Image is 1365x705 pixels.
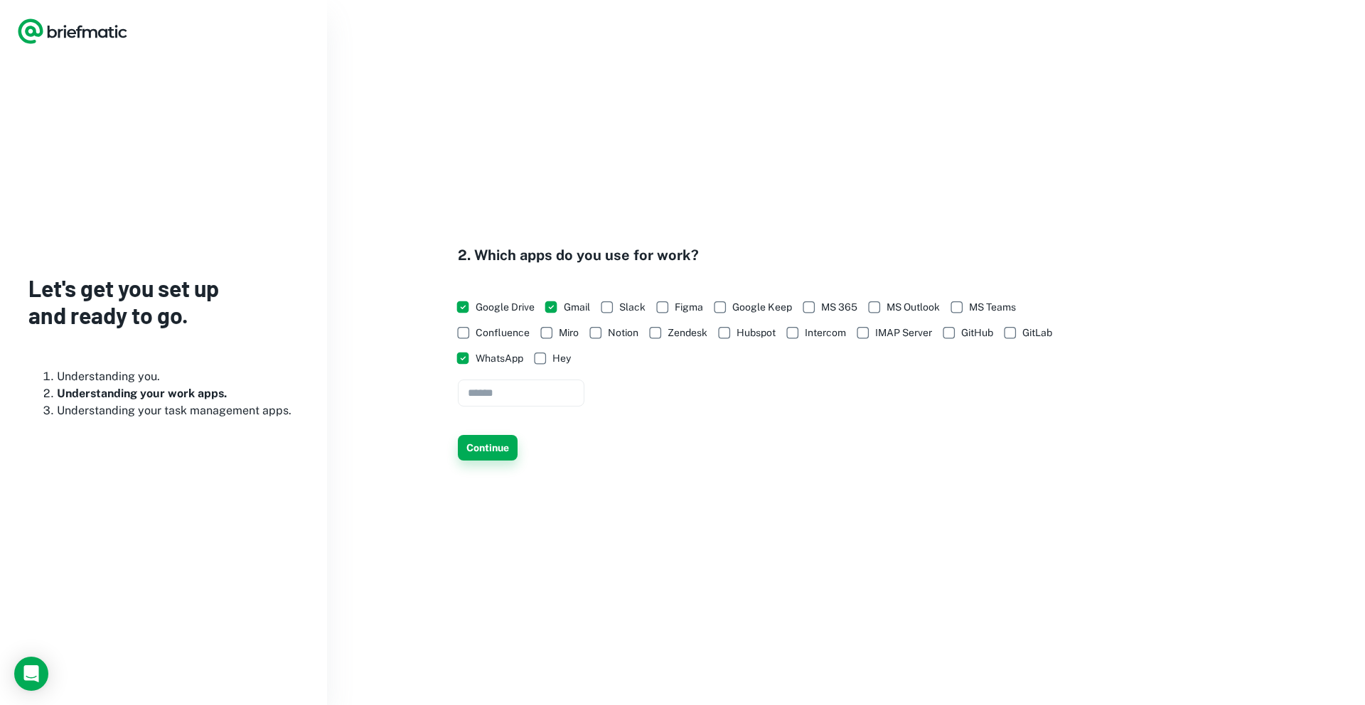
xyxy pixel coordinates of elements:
span: WhatsApp [476,350,523,366]
span: Slack [619,299,646,315]
span: Confluence [476,325,530,340]
div: Open Intercom Messenger [14,657,48,691]
span: MS 365 [821,299,857,315]
span: Miro [559,325,579,340]
li: Understanding your task management apps. [57,402,299,419]
span: GitLab [1022,325,1052,340]
span: Google Keep [732,299,792,315]
span: Gmail [564,299,590,315]
span: Hey [552,350,571,366]
span: Hubspot [737,325,776,340]
h3: Let's get you set up and ready to go. [28,274,299,329]
span: GitHub [961,325,993,340]
span: Zendesk [668,325,707,340]
b: Understanding your work apps. [57,387,227,400]
a: Logo [17,17,128,45]
button: Continue [458,435,518,461]
span: MS Teams [969,299,1016,315]
span: Google Drive [476,299,535,315]
span: Intercom [805,325,846,340]
li: Understanding you. [57,368,299,385]
span: Notion [608,325,638,340]
h4: 2. Which apps do you use for work? [458,244,1072,266]
span: Figma [675,299,703,315]
span: IMAP Server [875,325,932,340]
span: MS Outlook [887,299,940,315]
